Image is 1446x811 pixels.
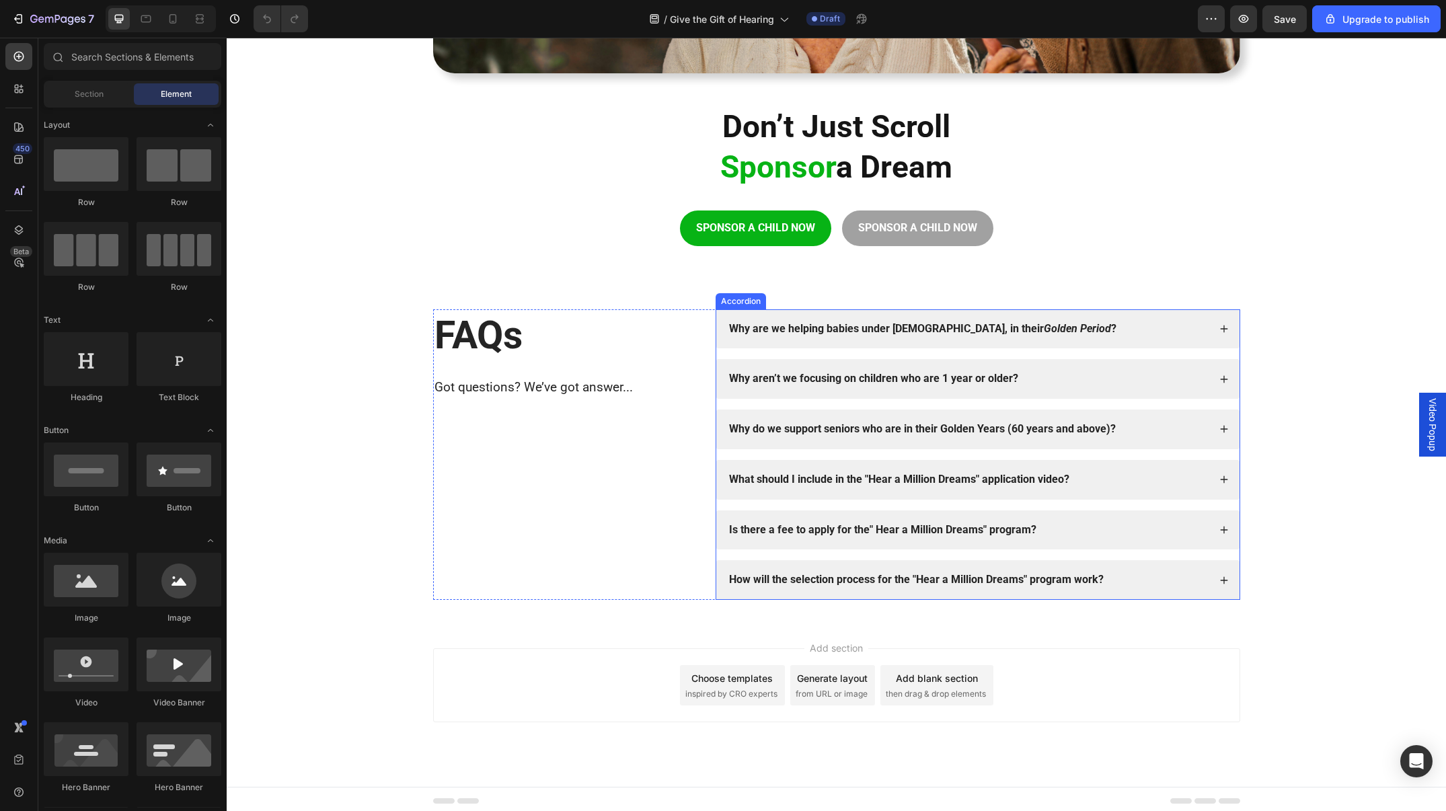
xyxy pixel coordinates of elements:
[459,650,551,662] span: inspired by CRO experts
[137,391,221,403] div: Text Block
[137,281,221,293] div: Row
[44,502,128,514] div: Button
[44,196,128,208] div: Row
[817,284,884,297] strong: Golden Period
[200,309,221,331] span: Toggle open
[5,5,100,32] button: 7
[208,342,467,358] p: Got questions? We’ve got answer...
[1324,12,1429,26] div: Upgrade to publish
[453,173,605,208] button: <p>SPONSOR A CHILD NOW</p>
[44,781,128,794] div: Hero Banner
[137,781,221,794] div: Hero Banner
[664,12,667,26] span: /
[161,88,192,100] span: Element
[137,612,221,624] div: Image
[492,258,537,270] div: Accordion
[44,535,67,547] span: Media
[632,181,751,200] p: SPONSOR A CHILD NOW
[669,633,751,648] div: Add blank section
[494,111,609,147] span: Sponsor
[670,12,774,26] span: Give the Gift of Hearing
[1262,5,1307,32] button: Save
[44,119,70,131] span: Layout
[88,11,94,27] p: 7
[200,530,221,551] span: Toggle open
[502,486,810,498] strong: Is there a fee to apply for the" Hear a Million Dreams" program?
[75,88,104,100] span: Section
[1274,13,1296,25] span: Save
[13,143,32,154] div: 450
[44,424,69,436] span: Button
[502,435,843,448] strong: What should I include in the "Hear a Million Dreams" application video?
[137,502,221,514] div: Button
[570,633,641,648] div: Generate layout
[615,173,767,208] button: <p>SPONSOR A CHILD NOW</p>
[465,633,546,648] div: Choose templates
[820,13,840,25] span: Draft
[44,697,128,709] div: Video
[1199,360,1213,414] span: Video Popup
[502,284,817,297] strong: Why are we helping babies under [DEMOGRAPHIC_DATA], in their
[884,284,890,297] strong: ?
[137,196,221,208] div: Row
[44,314,61,326] span: Text
[10,246,32,257] div: Beta
[659,650,759,662] span: then drag & drop elements
[469,181,588,200] p: SPONSOR A CHILD NOW
[44,612,128,624] div: Image
[569,650,641,662] span: from URL or image
[1400,745,1433,777] div: Open Intercom Messenger
[227,38,1446,811] iframe: Design area
[206,272,469,324] h2: FAQs
[44,43,221,70] input: Search Sections & Elements
[206,68,1014,151] h2: Don’t Just Scroll a Dream
[1312,5,1441,32] button: Upgrade to publish
[254,5,308,32] div: Undo/Redo
[502,535,877,548] strong: How will the selection process for the "Hear a Million Dreams" program work?
[200,420,221,441] span: Toggle open
[44,281,128,293] div: Row
[137,697,221,709] div: Video Banner
[44,391,128,403] div: Heading
[502,334,792,347] strong: Why aren’t we focusing on children who are 1 year or older?
[200,114,221,136] span: Toggle open
[578,603,642,617] span: Add section
[502,385,889,397] strong: Why do we support seniors who are in their Golden Years (60 years and above)?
